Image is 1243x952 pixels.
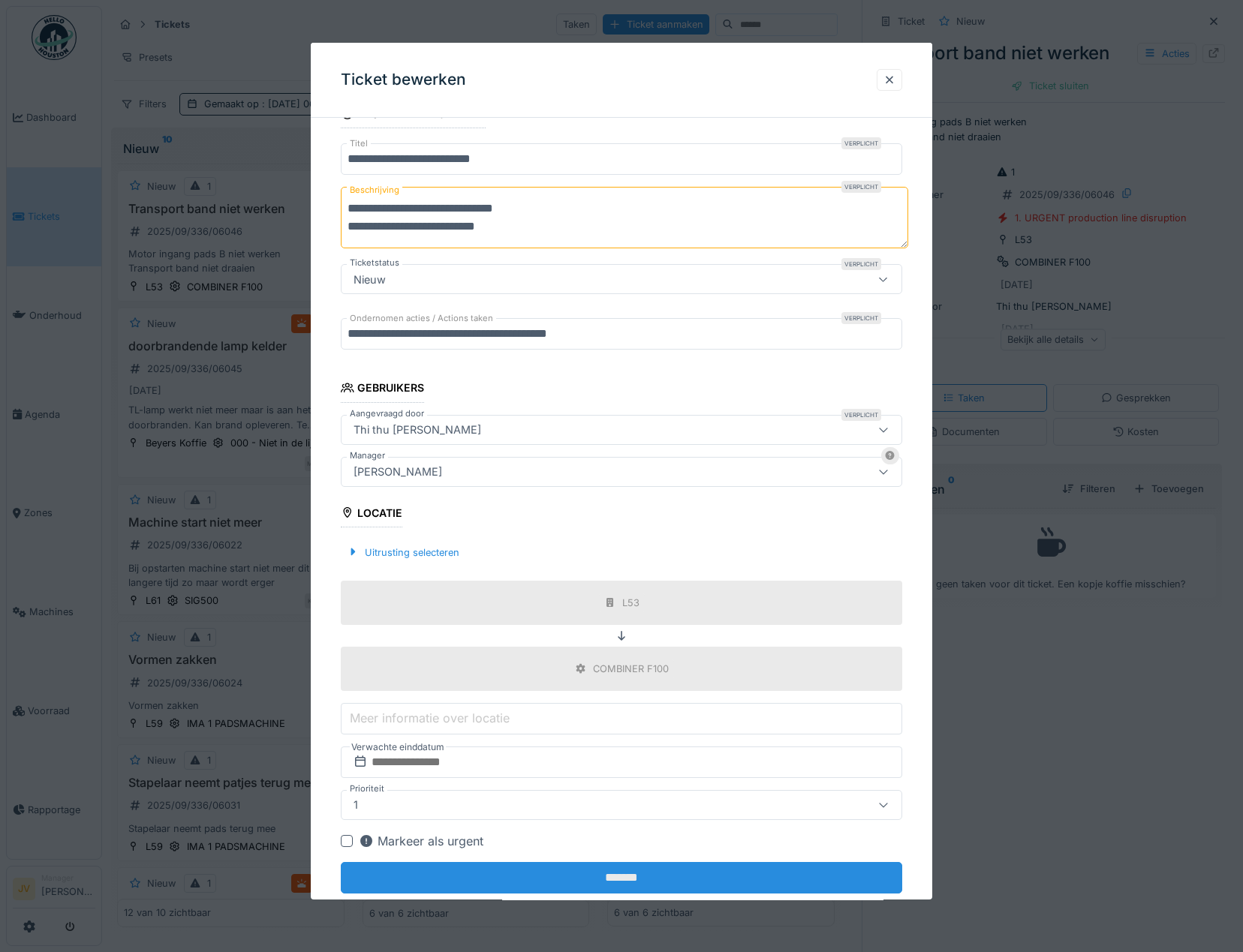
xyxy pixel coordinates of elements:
[347,709,513,727] label: Meer informatie over locatie
[348,422,487,438] div: Thi thu [PERSON_NAME]
[341,103,486,128] div: Algemene informatie
[341,377,424,403] div: Gebruikers
[841,259,881,271] div: Verplicht
[341,502,402,527] div: Locatie
[841,409,881,421] div: Verplicht
[347,181,402,200] label: Beschrijving
[348,464,448,480] div: [PERSON_NAME]
[359,832,483,850] div: Markeer als urgent
[593,662,669,676] div: COMBINER F100
[347,407,427,420] label: Aangevraagd door
[347,257,402,270] label: Ticketstatus
[622,596,640,610] div: L53
[347,449,388,462] label: Manager
[350,739,446,755] label: Verwachte einddatum
[347,313,496,326] label: Ondernomen acties / Actions taken
[348,272,392,288] div: Nieuw
[841,137,881,149] div: Verplicht
[341,542,465,563] div: Uitrusting selecteren
[841,313,881,325] div: Verplicht
[341,71,466,89] h3: Ticket bewerken
[348,797,364,813] div: 1
[347,137,371,150] label: Titel
[841,181,881,193] div: Verplicht
[347,782,387,795] label: Prioriteit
